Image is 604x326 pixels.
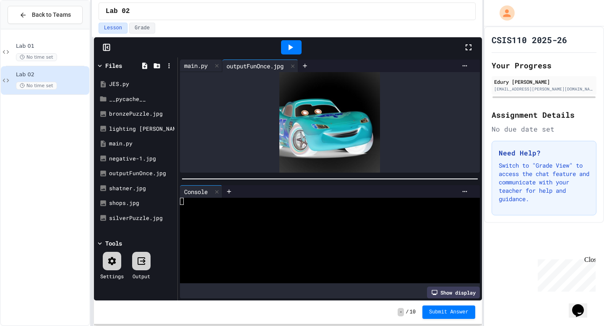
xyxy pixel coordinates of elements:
[16,43,88,50] span: Lab 01
[109,169,174,178] div: outputFunOnce.jpg
[109,125,174,133] div: lighting [PERSON_NAME].jpeg
[3,3,58,53] div: Chat with us now!Close
[109,95,174,103] div: __pycache__
[109,184,174,193] div: shatner.jpg
[133,272,150,280] div: Output
[99,23,128,34] button: Lesson
[492,124,596,134] div: No due date set
[491,3,517,23] div: My Account
[105,61,122,70] div: Files
[534,256,596,292] iframe: chat widget
[105,239,122,248] div: Tools
[569,292,596,318] iframe: chat widget
[109,155,174,163] div: negative-1.jpg
[180,185,222,198] div: Console
[494,78,594,85] div: Edury [PERSON_NAME]
[16,71,88,78] span: Lab 02
[222,62,288,70] div: outputFunOnce.jpg
[499,148,589,158] h3: Need Help?
[494,86,594,92] div: [EMAIL_ADDRESS][PERSON_NAME][DOMAIN_NAME]
[109,199,174,207] div: shops.jpg
[398,308,404,316] span: -
[109,214,174,223] div: silverPuzzle.jpg
[16,53,57,61] span: No time set
[492,34,567,46] h1: CSIS110 2025-26
[406,309,409,316] span: /
[109,80,174,88] div: JES.py
[180,61,212,70] div: main.py
[222,60,298,72] div: outputFunOnce.jpg
[279,72,380,173] img: 2Q==
[129,23,155,34] button: Grade
[106,6,130,16] span: Lab 02
[8,6,83,24] button: Back to Teams
[180,187,212,196] div: Console
[422,305,475,319] button: Submit Answer
[109,140,174,148] div: main.py
[429,309,469,316] span: Submit Answer
[109,110,174,118] div: bronzePuzzle.jpg
[32,10,71,19] span: Back to Teams
[100,272,124,280] div: Settings
[492,109,596,121] h2: Assignment Details
[427,287,480,298] div: Show display
[410,309,416,316] span: 10
[499,161,589,203] p: Switch to "Grade View" to access the chat feature and communicate with your teacher for help and ...
[180,60,222,72] div: main.py
[492,60,596,71] h2: Your Progress
[16,82,57,90] span: No time set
